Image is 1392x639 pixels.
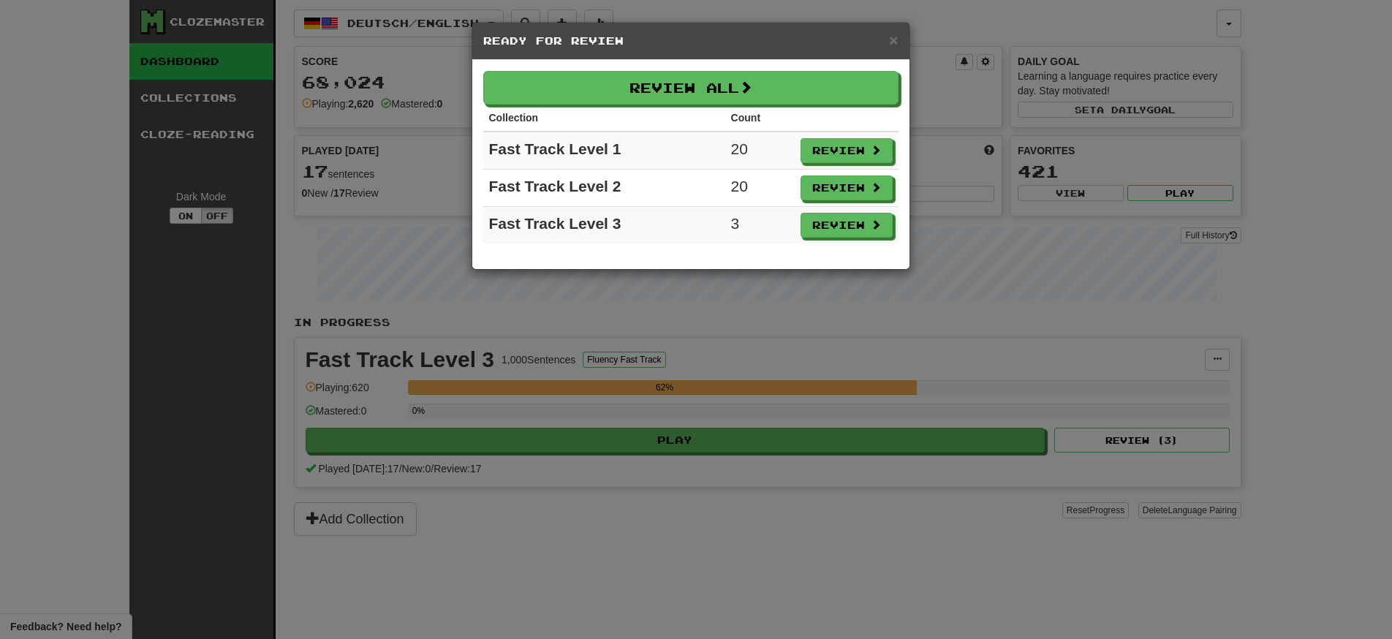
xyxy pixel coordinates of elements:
button: Review [801,138,893,163]
td: Fast Track Level 1 [483,132,725,170]
span: × [889,31,898,48]
td: 3 [725,207,795,244]
button: Review [801,213,893,238]
button: Review [801,175,893,200]
td: Fast Track Level 2 [483,170,725,207]
button: Close [889,32,898,48]
td: Fast Track Level 3 [483,207,725,244]
td: 20 [725,132,795,170]
th: Count [725,105,795,132]
button: Review All [483,71,899,105]
td: 20 [725,170,795,207]
h5: Ready for Review [483,34,899,48]
th: Collection [483,105,725,132]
